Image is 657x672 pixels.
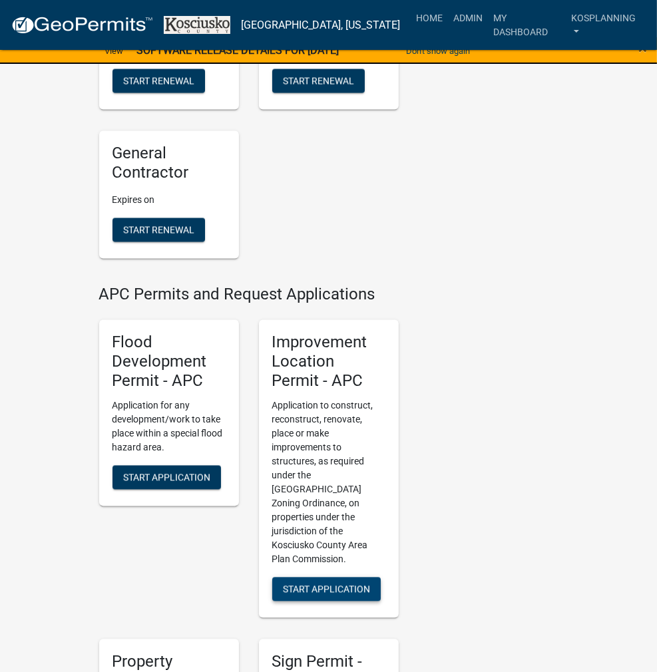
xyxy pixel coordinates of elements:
[638,40,647,56] button: Close
[272,333,385,391] h5: Improvement Location Permit - APC
[112,144,226,183] h5: General Contractor
[272,578,381,601] button: Start Application
[489,5,566,45] a: My Dashboard
[566,5,646,45] a: kosplanning
[241,14,401,37] a: [GEOGRAPHIC_DATA], [US_STATE]
[272,399,385,567] p: Application to construct, reconstruct, renovate, place or make improvements to structures, as req...
[112,466,221,490] button: Start Application
[401,40,475,62] button: Don't show again
[283,76,354,86] span: Start Renewal
[272,69,365,93] button: Start Renewal
[123,472,210,482] span: Start Application
[112,194,226,208] p: Expires on
[123,76,194,86] span: Start Renewal
[112,333,226,391] h5: Flood Development Permit - APC
[123,224,194,235] span: Start Renewal
[164,16,230,33] img: Kosciusko County, Indiana
[283,584,370,594] span: Start Application
[411,5,449,31] a: Home
[112,218,205,242] button: Start Renewal
[112,399,226,455] p: Application for any development/work to take place within a special flood hazard area.
[99,40,128,62] a: View
[99,285,399,305] h4: APC Permits and Request Applications
[449,5,489,31] a: Admin
[112,69,205,93] button: Start Renewal
[136,44,339,57] strong: SOFTWARE RELEASE DETAILS FOR [DATE]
